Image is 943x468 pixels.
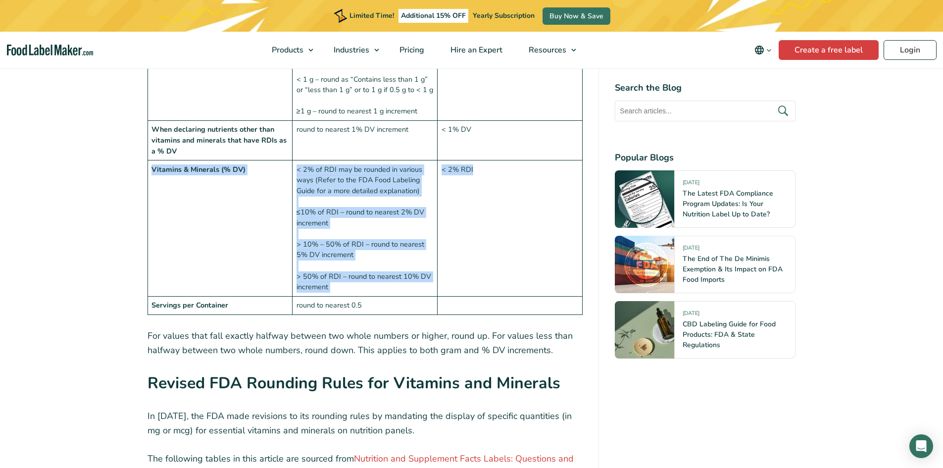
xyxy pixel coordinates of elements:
[683,310,699,321] span: [DATE]
[683,179,699,190] span: [DATE]
[526,45,567,55] span: Resources
[438,121,583,160] td: < 1% DV
[331,45,370,55] span: Industries
[516,32,581,68] a: Resources
[293,160,438,297] td: < 2% of RDI may be rounded in various ways (Refer to the FDA Food Labeling Guide for a more detai...
[447,45,503,55] span: Hire an Expert
[269,45,304,55] span: Products
[615,151,795,164] h4: Popular Blogs
[151,124,287,156] strong: When declaring nutrients other than vitamins and minerals that have RDIs as a % DV
[909,434,933,458] div: Open Intercom Messenger
[615,101,795,121] input: Search articles...
[349,11,394,20] span: Limited Time!
[151,300,228,310] strong: Servings per Container
[293,49,438,121] td: < 0.5 g – round as 0 < 1 g – round as “Contains less than 1 g” or “less than 1 g” or to 1 g if 0....
[151,164,246,174] strong: Vitamins & Minerals (% DV)
[398,9,468,23] span: Additional 15% OFF
[779,40,879,60] a: Create a free label
[615,81,795,95] h4: Search the Blog
[884,40,937,60] a: Login
[148,329,583,358] p: For values that fall exactly halfway between two whole numbers or higher, round up. For values le...
[148,409,583,438] p: In [DATE], the FDA made revisions to its rounding rules by mandating the display of specific quan...
[438,49,583,121] td: < 1 g
[293,121,438,160] td: round to nearest 1% DV increment
[473,11,535,20] span: Yearly Subscription
[259,32,318,68] a: Products
[543,7,610,25] a: Buy Now & Save
[397,45,425,55] span: Pricing
[387,32,435,68] a: Pricing
[293,297,438,315] td: round to nearest 0.5
[438,32,513,68] a: Hire an Expert
[683,319,776,350] a: CBD Labeling Guide for Food Products: FDA & State Regulations
[683,244,699,256] span: [DATE]
[148,372,560,394] strong: Revised FDA Rounding Rules for Vitamins and Minerals
[438,160,583,297] td: < 2% RDI
[7,45,93,56] a: Food Label Maker homepage
[683,189,773,219] a: The Latest FDA Compliance Program Updates: Is Your Nutrition Label Up to Date?
[683,254,783,284] a: The End of The De Minimis Exemption & Its Impact on FDA Food Imports
[321,32,384,68] a: Industries
[747,40,779,60] button: Change language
